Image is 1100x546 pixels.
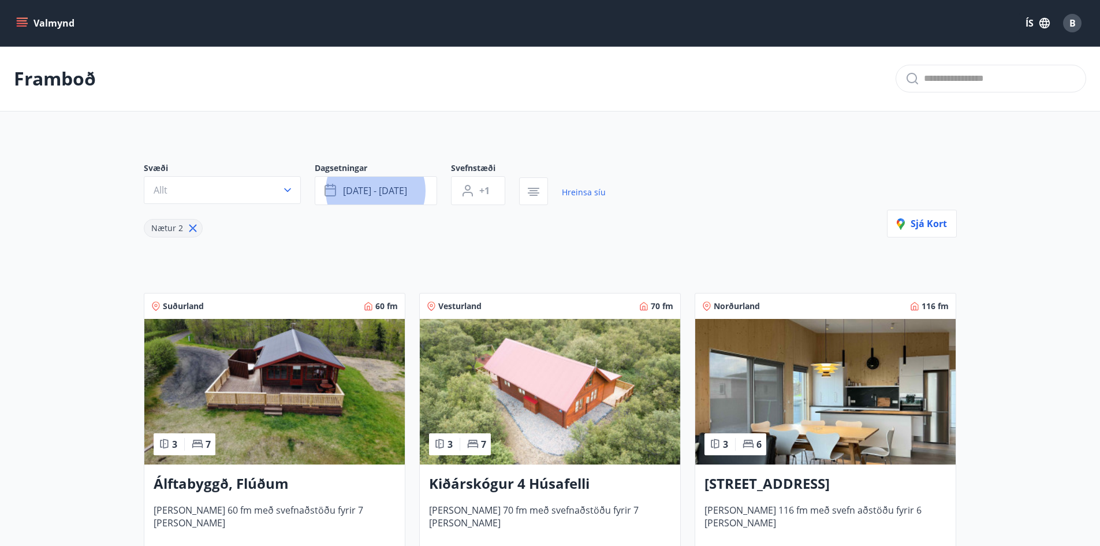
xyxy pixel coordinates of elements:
button: menu [14,13,79,34]
span: 3 [448,438,453,451]
a: Hreinsa síu [562,180,606,205]
h3: Kiðárskógur 4 Húsafelli [429,474,671,495]
button: +1 [451,176,505,205]
button: Sjá kort [887,210,957,237]
span: B [1069,17,1076,29]
button: B [1058,9,1086,37]
h3: Álftabyggð, Flúðum [154,474,396,495]
img: Paella dish [144,319,405,465]
span: 6 [756,438,762,451]
button: Allt [144,176,301,204]
img: Paella dish [695,319,956,465]
span: Sjá kort [897,217,947,230]
span: Allt [154,184,167,196]
span: 3 [723,438,728,451]
span: Svæði [144,162,315,176]
span: [PERSON_NAME] 116 fm með svefn aðstöðu fyrir 6 [PERSON_NAME] [704,504,946,542]
p: Framboð [14,66,96,91]
span: [PERSON_NAME] 70 fm með svefnaðstöðu fyrir 7 [PERSON_NAME] [429,504,671,542]
span: [PERSON_NAME] 60 fm með svefnaðstöðu fyrir 7 [PERSON_NAME] [154,504,396,542]
div: Nætur 2 [144,219,203,237]
span: 3 [172,438,177,451]
span: [DATE] - [DATE] [343,184,407,197]
span: Suðurland [163,300,204,312]
span: Nætur 2 [151,222,183,233]
span: +1 [479,184,490,197]
span: Dagsetningar [315,162,451,176]
span: Svefnstæði [451,162,519,176]
span: 70 fm [651,300,673,312]
h3: [STREET_ADDRESS] [704,474,946,495]
span: Norðurland [714,300,760,312]
button: [DATE] - [DATE] [315,176,437,205]
span: 7 [206,438,211,451]
span: 7 [481,438,486,451]
span: 60 fm [375,300,398,312]
button: ÍS [1019,13,1056,34]
img: Paella dish [420,319,680,465]
span: 116 fm [922,300,949,312]
span: Vesturland [438,300,482,312]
